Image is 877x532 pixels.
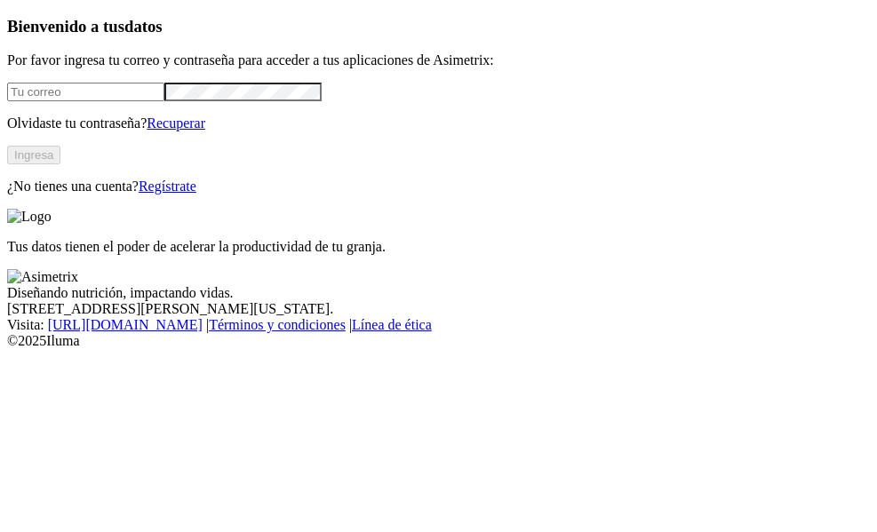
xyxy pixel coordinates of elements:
[7,269,78,285] img: Asimetrix
[7,83,164,101] input: Tu correo
[7,285,870,301] div: Diseñando nutrición, impactando vidas.
[7,333,870,349] div: © 2025 Iluma
[7,239,870,255] p: Tus datos tienen el poder de acelerar la productividad de tu granja.
[7,146,60,164] button: Ingresa
[209,317,346,332] a: Términos y condiciones
[7,317,870,333] div: Visita : | |
[7,179,870,195] p: ¿No tienes una cuenta?
[7,209,52,225] img: Logo
[147,115,205,131] a: Recuperar
[7,17,870,36] h3: Bienvenido a tus
[352,317,432,332] a: Línea de ética
[7,301,870,317] div: [STREET_ADDRESS][PERSON_NAME][US_STATE].
[139,179,196,194] a: Regístrate
[48,317,203,332] a: [URL][DOMAIN_NAME]
[7,52,870,68] p: Por favor ingresa tu correo y contraseña para acceder a tus aplicaciones de Asimetrix:
[7,115,870,131] p: Olvidaste tu contraseña?
[124,17,163,36] span: datos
